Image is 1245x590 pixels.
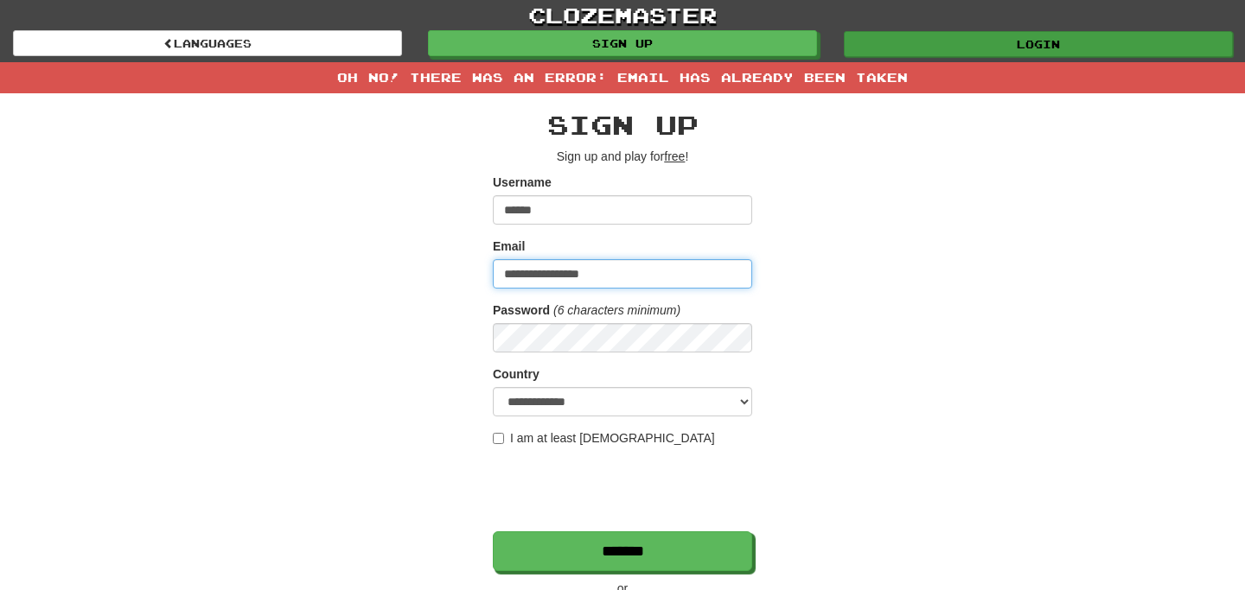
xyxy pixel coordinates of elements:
[493,429,715,447] label: I am at least [DEMOGRAPHIC_DATA]
[428,30,817,56] a: Sign up
[664,149,685,163] u: free
[553,303,680,317] em: (6 characters minimum)
[493,455,756,523] iframe: reCAPTCHA
[493,174,552,191] label: Username
[493,433,504,444] input: I am at least [DEMOGRAPHIC_DATA]
[493,238,525,255] label: Email
[493,148,752,165] p: Sign up and play for !
[13,30,402,56] a: Languages
[493,365,539,383] label: Country
[493,301,550,319] label: Password
[493,111,752,139] h2: Sign up
[844,31,1233,57] a: Login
